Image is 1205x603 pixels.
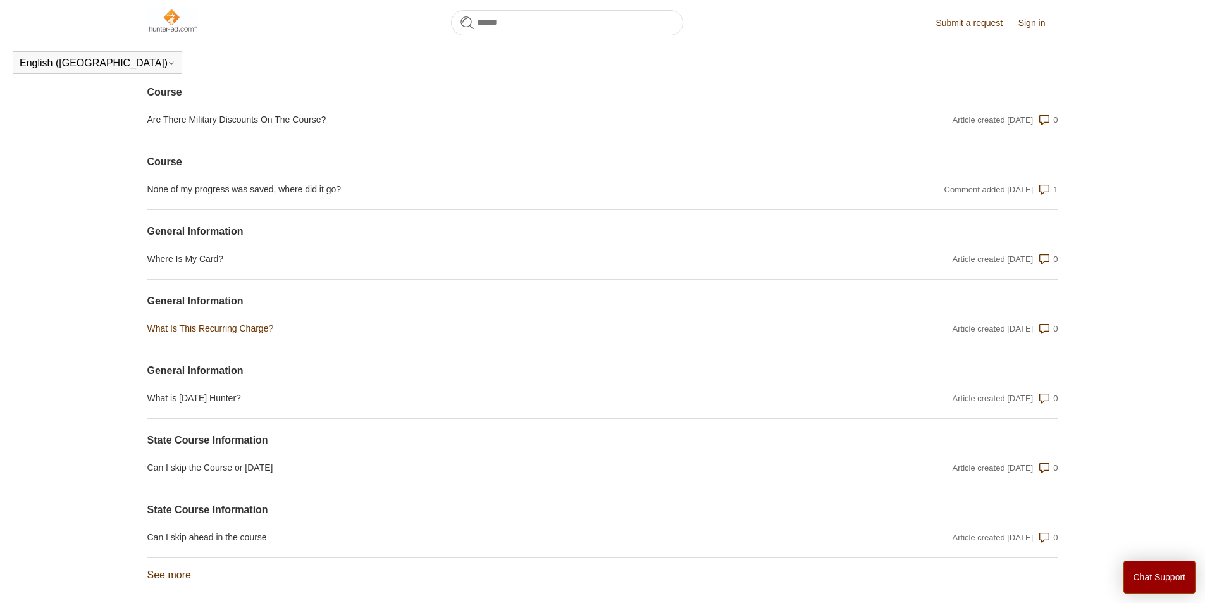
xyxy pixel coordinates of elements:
[147,461,785,475] a: Can I skip the Course or [DATE]
[944,183,1034,196] div: Comment added [DATE]
[953,462,1034,475] div: Article created [DATE]
[147,294,785,309] a: General Information
[147,154,785,170] a: Course
[147,433,785,448] a: State Course Information
[147,322,785,335] a: What Is This Recurring Charge?
[953,323,1034,335] div: Article created [DATE]
[147,8,199,33] img: Hunter-Ed Help Center home page
[451,10,683,35] input: Search
[936,16,1015,30] a: Submit a request
[1018,16,1058,30] a: Sign in
[20,58,175,69] button: English ([GEOGRAPHIC_DATA])
[147,392,785,405] a: What is [DATE] Hunter?
[147,85,785,100] a: Course
[147,183,785,196] a: None of my progress was saved, where did it go?
[147,113,785,127] a: Are There Military Discounts On The Course?
[953,114,1034,127] div: Article created [DATE]
[1123,561,1196,594] button: Chat Support
[953,392,1034,405] div: Article created [DATE]
[147,224,785,239] a: General Information
[953,253,1034,266] div: Article created [DATE]
[147,502,785,518] a: State Course Information
[953,532,1034,544] div: Article created [DATE]
[147,363,785,378] a: General Information
[147,569,191,580] a: See more
[147,531,785,544] a: Can I skip ahead in the course
[147,252,785,266] a: Where Is My Card?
